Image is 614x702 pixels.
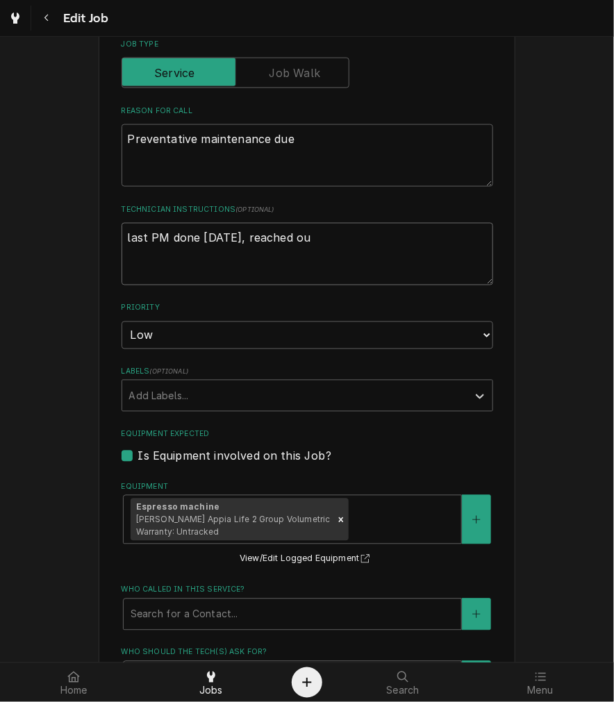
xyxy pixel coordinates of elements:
button: View/Edit Logged Equipment [238,551,376,568]
svg: Create New Contact [472,610,481,619]
a: Jobs [143,666,279,699]
span: Search [387,685,420,696]
button: Create New Contact [462,599,491,630]
svg: Create New Equipment [472,515,481,525]
label: Priority [122,303,493,314]
strong: Espresso machine [136,502,220,512]
span: [PERSON_NAME] Appia Life 2 Group Volumetric Warranty: Untracked [136,515,331,537]
a: Menu [472,666,608,699]
span: Edit Job [59,9,108,28]
span: Home [60,685,88,696]
div: Remove [object Object] [333,499,349,542]
label: Who called in this service? [122,585,493,596]
a: Go to Jobs [3,6,28,31]
span: Jobs [199,685,223,696]
label: Is Equipment involved on this Job? [138,448,331,465]
div: Equipment [122,482,493,568]
textarea: last PM done [DATE], reached ou [122,223,493,285]
div: Who called in this service? [122,585,493,630]
label: Reason For Call [122,106,493,117]
label: Equipment Expected [122,429,493,440]
div: Reason For Call [122,106,493,187]
textarea: Preventative maintenance due [122,124,493,187]
div: Who should the tech(s) ask for? [122,647,493,692]
a: Search [335,666,471,699]
span: ( optional ) [149,368,188,376]
div: Equipment Expected [122,429,493,465]
label: Who should the tech(s) ask for? [122,647,493,658]
button: Create New Equipment [462,495,491,544]
button: Navigate back [34,6,59,31]
label: Labels [122,367,493,378]
label: Equipment [122,482,493,493]
span: ( optional ) [235,206,274,213]
div: Priority [122,303,493,349]
div: Technician Instructions [122,204,493,286]
label: Technician Instructions [122,204,493,215]
label: Job Type [122,39,493,50]
button: Create Object [292,667,322,698]
a: Home [6,666,142,699]
button: Create New Contact [462,661,491,693]
div: Job Type [122,39,493,88]
span: Menu [528,685,554,696]
div: Labels [122,367,493,412]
